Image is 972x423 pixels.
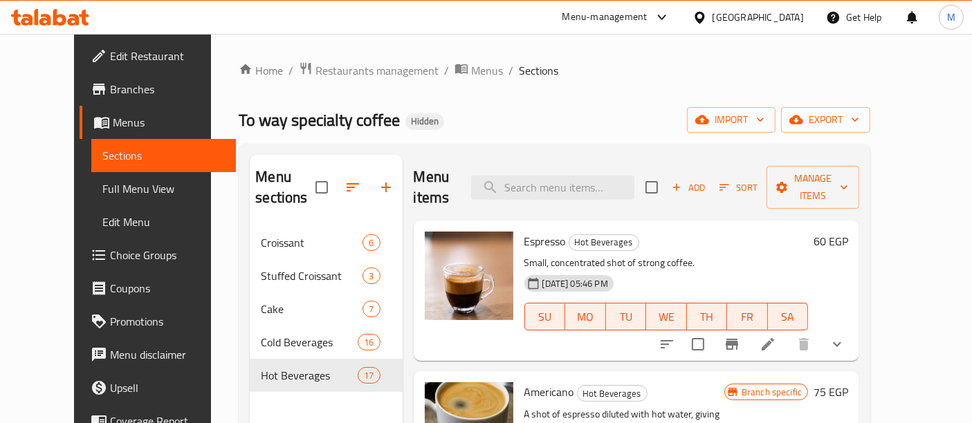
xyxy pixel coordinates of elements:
h6: 75 EGP [814,382,848,402]
button: MO [565,303,606,330]
button: delete [787,328,820,361]
span: WE [652,307,681,327]
svg: Show Choices [829,336,845,352]
button: Manage items [767,166,859,209]
span: M [947,10,955,25]
a: Coupons [80,272,237,305]
span: Menu disclaimer [110,346,226,363]
span: Manage items [778,170,848,205]
span: Select section [637,173,666,202]
button: export [781,107,870,133]
span: Upsell [110,379,226,396]
span: [DATE] 05:46 PM [537,277,614,290]
span: Choice Groups [110,247,226,263]
span: 6 [363,236,379,250]
a: Promotions [80,305,237,338]
span: Cold Beverages [261,334,358,350]
span: Branches [110,81,226,97]
button: SA [768,303,809,330]
span: import [698,111,764,129]
div: items [363,267,380,284]
span: Full Menu View [102,180,226,197]
a: Branches [80,73,237,106]
span: Croissant [261,234,363,251]
li: / [288,62,293,79]
input: search [471,176,634,200]
span: Sort [719,180,758,196]
button: Add [666,177,710,198]
nav: breadcrumb [239,62,870,79]
a: Restaurants management [299,62,439,79]
span: Sort sections [336,171,369,204]
div: items [358,334,380,350]
p: Small, concentrated shot of strong coffee. [524,254,809,272]
button: show more [820,328,854,361]
a: Sections [91,139,237,172]
button: import [687,107,776,133]
span: Add [670,180,707,196]
a: Menus [455,62,503,79]
span: Cake [261,301,363,317]
span: Menus [113,114,226,131]
div: items [363,301,380,317]
span: Espresso [524,231,566,252]
span: Select all sections [307,173,336,202]
span: Hot Beverages [578,386,647,402]
div: items [363,234,380,251]
span: 7 [363,303,379,316]
div: Hidden [405,113,444,130]
div: Stuffed Croissant [261,267,363,284]
h2: Menu sections [255,167,315,208]
span: export [792,111,859,129]
span: SU [531,307,560,327]
li: / [444,62,449,79]
div: Cold Beverages16 [250,326,402,359]
li: / [508,62,513,79]
div: Hot Beverages [569,234,639,251]
div: Cake7 [250,292,402,326]
a: Edit Menu [91,205,237,238]
span: Sections [519,62,558,79]
a: Menu disclaimer [80,338,237,371]
span: TH [693,307,722,327]
span: Menus [471,62,503,79]
span: 16 [358,336,379,349]
div: Hot Beverages17 [250,359,402,392]
a: Home [239,62,283,79]
span: Select to update [684,330,713,359]
span: Sort items [710,177,767,198]
button: Branch-specific-item [715,328,749,361]
div: Menu-management [562,9,648,26]
span: Promotions [110,313,226,330]
a: Edit Restaurant [80,39,237,73]
span: SA [773,307,803,327]
button: TH [687,303,728,330]
a: Choice Groups [80,238,237,272]
span: Coupons [110,280,226,297]
a: Edit menu item [760,336,776,352]
div: [GEOGRAPHIC_DATA] [713,10,804,25]
button: Add section [369,171,403,204]
span: TU [612,307,641,327]
button: TU [606,303,647,330]
span: Hot Beverages [569,234,639,250]
span: Edit Restaurant [110,48,226,64]
span: Hot Beverages [261,367,358,384]
button: SU [524,303,565,330]
span: Edit Menu [102,214,226,230]
span: Branch specific [736,386,807,399]
a: Upsell [80,371,237,404]
button: sort-choices [650,328,684,361]
div: Hot Beverages [577,385,648,402]
a: Full Menu View [91,172,237,205]
div: items [358,367,380,384]
span: Add item [666,177,710,198]
span: MO [571,307,600,327]
button: Sort [716,177,761,198]
a: Menus [80,106,237,139]
span: 17 [358,369,379,382]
